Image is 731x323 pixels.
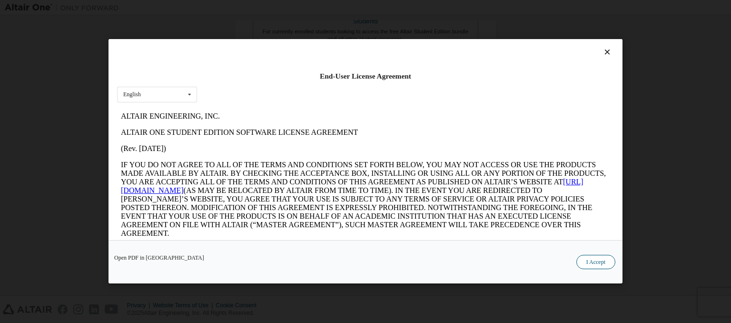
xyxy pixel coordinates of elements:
[576,255,615,270] button: I Accept
[4,70,466,86] a: [URL][DOMAIN_NAME]
[114,255,204,261] a: Open PDF in [GEOGRAPHIC_DATA]
[4,52,493,130] p: IF YOU DO NOT AGREE TO ALL OF THE TERMS AND CONDITIONS SET FORTH BELOW, YOU MAY NOT ACCESS OR USE...
[117,71,614,81] div: End-User License Agreement
[4,20,493,29] p: ALTAIR ONE STUDENT EDITION SOFTWARE LICENSE AGREEMENT
[4,137,493,180] p: This Altair One Student Edition Software License Agreement (“Agreement”) is between Altair Engine...
[4,36,493,45] p: (Rev. [DATE])
[123,92,141,98] div: English
[4,4,493,12] p: ALTAIR ENGINEERING, INC.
